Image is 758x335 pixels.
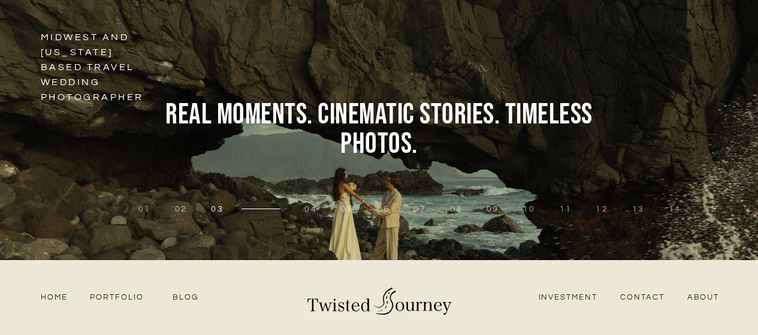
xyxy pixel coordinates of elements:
button: 1 of 15 [138,203,151,215]
span: Cinematic [318,101,414,130]
button: 13 of 15 [632,203,645,215]
span: Portfolio [90,291,150,304]
button: 7 of 15 [413,203,426,215]
a: Contact [609,289,676,306]
a: Investment [527,289,609,306]
button: 9 of 15 [487,203,499,215]
span: Photos. [340,130,417,159]
button: 6 of 15 [378,203,390,215]
button: 4 of 15 [304,203,317,215]
span: stories. [419,101,500,130]
img: Twisted Journey [304,279,454,316]
a: About [676,289,731,306]
a: Portfolio [78,289,161,306]
button: 3 of 15 [211,203,224,215]
button: 14 of 15 [669,203,681,215]
button: 10 of 15 [523,203,536,215]
button: 8 of 15 [450,203,463,215]
a: Home [29,289,79,306]
button: 5 of 15 [341,203,354,215]
button: 12 of 15 [596,203,608,215]
button: 11 of 15 [560,203,572,215]
a: Blog [161,289,210,306]
button: 15 of 15 [705,203,718,215]
button: 2 of 15 [175,203,188,215]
